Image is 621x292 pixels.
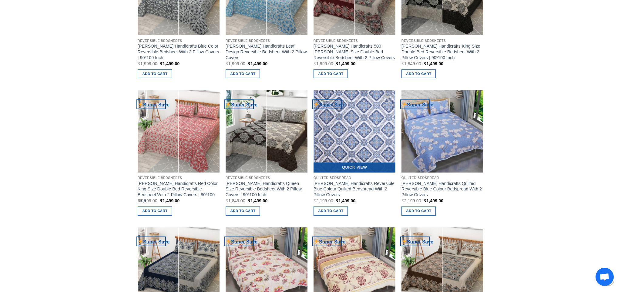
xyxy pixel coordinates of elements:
[138,39,220,43] p: Reversible Bedsheets
[314,176,395,180] p: Quilted Bedspread
[138,43,220,60] a: [PERSON_NAME] Handicrafts Blue Color Reversible Bedsheet With 2 Pillow Covers | 90*100 Inch
[314,39,395,43] p: Reversible Bedsheets
[138,206,173,215] a: Add to cart: “Kritarth Handicrafts Red Color King Size Double Bed Reversible Bedsheet With 2 Pill...
[314,43,395,60] a: [PERSON_NAME] Handicrafts 500 [PERSON_NAME] Size Double Bed Reversible Bedsheet With 2 Pillow Covers
[226,61,228,66] span: ₹
[160,198,163,203] span: ₹
[401,198,404,203] span: ₹
[226,206,260,215] a: Add to cart: “Kritarth Handicrafts Queen Size Reversible Bedsheet With 2 Pillow Covers | 90*100 I...
[138,61,157,66] bdi: 1,999.00
[401,198,421,203] bdi: 2,199.00
[226,39,307,43] p: Reversible Bedsheets
[226,181,307,198] a: [PERSON_NAME] Handicrafts Queen Size Reversible Bedsheet With 2 Pillow Covers | 90*100 Inch
[138,69,173,78] a: Add to cart: “Kritarth Handicrafts Blue Color Reversible Bedsheet With 2 Pillow Covers | 90*100 I...
[424,198,443,203] bdi: 1,499.00
[401,206,436,215] a: Add to cart: “Kritarth Handicrafts Quilted Reversible Blue Colour Bedspread With 2 Pillow Covers”
[424,61,443,66] bdi: 1,499.00
[160,198,180,203] bdi: 1,499.00
[314,163,395,173] a: Quick View
[138,61,140,66] span: ₹
[160,61,180,66] bdi: 1,499.00
[314,90,395,172] img: Buy Quilted Bedspreads
[336,198,355,203] bdi: 1,499.00
[401,69,436,78] a: Add to cart: “Kritarth Handicrafts King Size Double Bed Reversible Bedsheet With 2 Pillow Covers ...
[314,61,333,66] bdi: 1,999.00
[401,176,483,180] p: Quilted Bedspread
[138,198,140,203] span: ₹
[226,198,228,203] span: ₹
[138,176,220,180] p: Reversible Bedsheets
[138,90,220,172] img: reversible bed sheet
[138,198,157,203] bdi: 1,999.00
[226,198,245,203] bdi: 1,849.00
[248,198,267,203] bdi: 1,499.00
[401,61,404,66] span: ₹
[226,176,307,180] p: Reversible Bedsheets
[226,61,245,66] bdi: 1,999.00
[314,69,348,78] a: Add to cart: “Kritarth Handicrafts 500 TC King Size Double Bed Reversible Bedsheet With 2 Pillow ...
[248,61,267,66] bdi: 1,499.00
[401,43,483,60] a: [PERSON_NAME] Handicrafts King Size Double Bed Reversible Bedsheet With 2 Pillow Covers | 90*100 ...
[336,61,355,66] bdi: 1,499.00
[314,206,348,215] a: Add to cart: “Kritarth Handicrafts Reversible Blue Colour Quilted Bedspread With 2 Pillow Covers”
[138,181,220,203] a: [PERSON_NAME] Handicrafts Red Color King Size Double Bed Reversible Bedsheet With 2 Pillow Covers...
[424,61,426,66] span: ₹
[314,198,333,203] bdi: 2,199.00
[401,90,483,172] img: Buy Quilted Bedspread
[336,61,338,66] span: ₹
[314,181,395,198] a: [PERSON_NAME] Handicrafts Reversible Blue Colour Quilted Bedspread With 2 Pillow Covers
[336,198,338,203] span: ₹
[226,43,307,60] a: [PERSON_NAME] Handicrafts Leaf Design Reversible Bedsheet With 2 Pillow Covers
[226,90,307,172] img: Reversible Bedsheet
[596,268,614,286] a: Open chat
[248,61,250,66] span: ₹
[401,39,483,43] p: Reversible Bedsheets
[314,198,316,203] span: ₹
[226,69,260,78] a: Add to cart: “Kritarth Handicrafts Leaf Design Reversible Bedsheet With 2 Pillow Covers”
[401,61,421,66] bdi: 1,849.00
[314,61,316,66] span: ₹
[248,198,250,203] span: ₹
[401,181,483,198] a: [PERSON_NAME] Handicrafts Quilted Reversible Blue Colour Bedspread With 2 Pillow Covers
[424,198,426,203] span: ₹
[383,93,392,103] button: Wishlist
[160,61,163,66] span: ₹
